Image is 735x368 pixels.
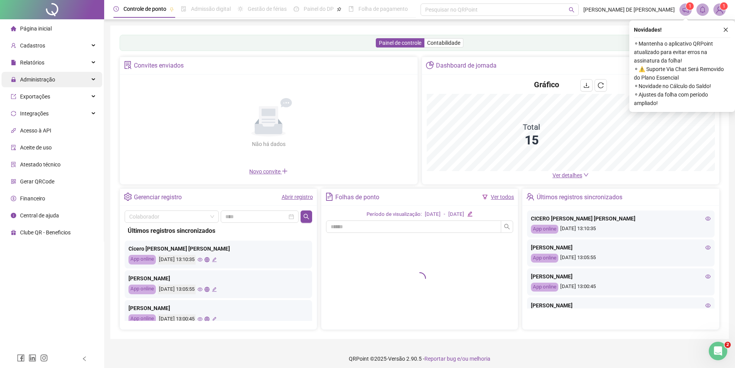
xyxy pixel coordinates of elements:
[294,6,299,12] span: dashboard
[20,178,54,185] span: Gerar QRCode
[526,193,534,201] span: team
[11,213,16,218] span: info-circle
[20,110,49,117] span: Integrações
[128,255,156,265] div: App online
[723,27,728,32] span: close
[634,82,730,90] span: ⚬ Novidade no Cálculo do Saldo!
[504,224,510,230] span: search
[233,140,304,148] div: Não há dados
[11,196,16,201] span: dollar
[198,257,203,262] span: eye
[531,243,711,252] div: [PERSON_NAME]
[531,254,711,263] div: [DATE] 13:05:55
[169,7,174,12] span: pushpin
[689,3,691,9] span: 1
[699,6,706,13] span: bell
[20,76,55,83] span: Administração
[634,39,730,65] span: ⚬ Mantenha o aplicativo QRPoint atualizado para evitar erros na assinatura da folha!
[158,255,196,265] div: [DATE] 13:10:35
[198,287,203,292] span: eye
[467,211,472,216] span: edit
[128,226,309,236] div: Últimos registros sincronizados
[531,225,558,234] div: App online
[482,194,488,200] span: filter
[426,61,434,69] span: pie-chart
[436,59,497,72] div: Dashboard de jornada
[20,93,50,100] span: Exportações
[128,274,308,283] div: [PERSON_NAME]
[705,216,711,221] span: eye
[448,210,464,219] div: [DATE]
[11,77,16,82] span: lock
[367,210,422,219] div: Período de visualização:
[705,245,711,250] span: eye
[325,193,333,201] span: file-text
[158,285,196,294] div: [DATE] 13:05:55
[11,145,16,150] span: audit
[553,172,582,178] span: Ver detalhes
[634,90,730,107] span: ⚬ Ajustes da folha com período ampliado!
[124,193,132,201] span: setting
[249,168,288,175] span: Novo convite
[444,210,445,219] div: -
[11,162,16,167] span: solution
[337,7,341,12] span: pushpin
[304,6,334,12] span: Painel do DP
[134,59,184,72] div: Convites enviados
[212,317,217,322] span: edit
[531,301,711,310] div: [PERSON_NAME]
[158,314,196,324] div: [DATE] 13:00:45
[583,172,589,178] span: down
[725,342,731,348] span: 2
[686,2,694,10] sup: 1
[11,26,16,31] span: home
[20,144,52,151] span: Aceite de uso
[531,254,558,263] div: App online
[537,191,622,204] div: Últimos registros sincronizados
[20,42,45,49] span: Cadastros
[705,274,711,279] span: eye
[335,191,379,204] div: Folhas de ponto
[128,314,156,324] div: App online
[212,287,217,292] span: edit
[191,6,231,12] span: Admissão digital
[124,61,132,69] span: solution
[282,194,313,200] a: Abrir registro
[531,225,711,234] div: [DATE] 13:10:35
[491,194,514,200] a: Ver todos
[379,40,421,46] span: Painel de controle
[128,304,308,312] div: [PERSON_NAME]
[248,6,287,12] span: Gestão de férias
[303,214,309,220] span: search
[82,356,87,361] span: left
[531,214,711,223] div: CICERO [PERSON_NAME] [PERSON_NAME]
[705,303,711,308] span: eye
[212,257,217,262] span: edit
[282,168,288,174] span: plus
[29,354,36,362] span: linkedin
[134,191,182,204] div: Gerenciar registro
[113,6,119,12] span: clock-circle
[348,6,354,12] span: book
[634,25,662,34] span: Novidades !
[204,287,210,292] span: global
[569,7,574,13] span: search
[11,111,16,116] span: sync
[204,257,210,262] span: global
[531,283,558,292] div: App online
[425,210,441,219] div: [DATE]
[583,82,590,88] span: download
[20,195,45,202] span: Financeiro
[238,6,243,12] span: sun
[20,212,59,219] span: Central de ajuda
[11,179,16,184] span: qrcode
[20,161,61,168] span: Atestado técnico
[11,230,16,235] span: gift
[181,6,186,12] span: file-done
[682,6,689,13] span: notification
[198,317,203,322] span: eye
[11,60,16,65] span: file
[11,94,16,99] span: export
[358,6,408,12] span: Folha de pagamento
[714,4,725,15] img: 86716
